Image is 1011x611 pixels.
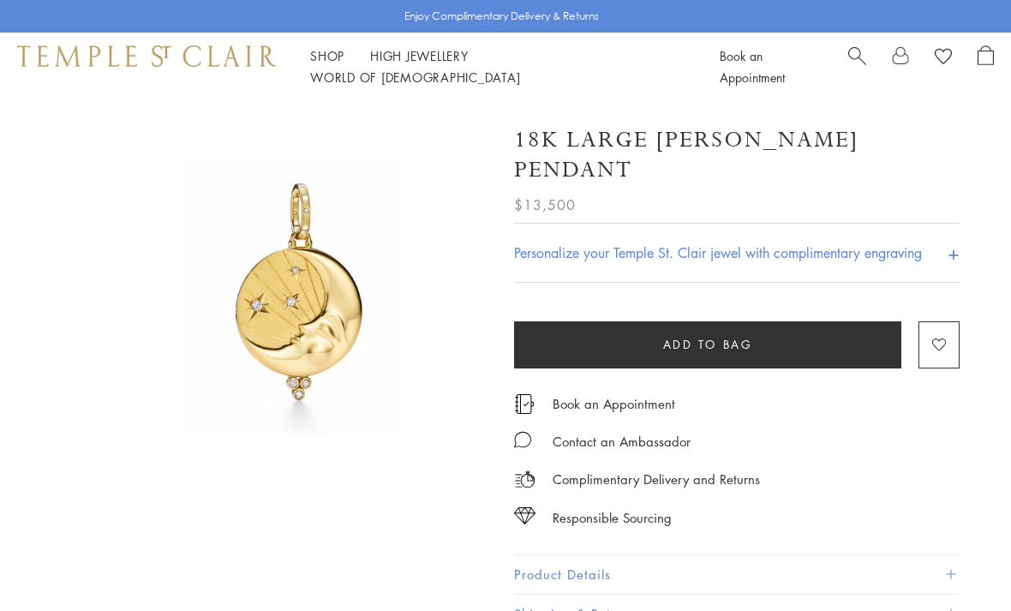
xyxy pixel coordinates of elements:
[553,507,672,529] div: Responsible Sourcing
[553,469,760,490] p: Complimentary Delivery and Returns
[935,45,952,71] a: View Wishlist
[310,69,520,86] a: World of [DEMOGRAPHIC_DATA]World of [DEMOGRAPHIC_DATA]
[553,394,675,413] a: Book an Appointment
[978,45,994,88] a: Open Shopping Bag
[370,47,469,64] a: High JewelleryHigh Jewellery
[310,45,681,88] nav: Main navigation
[514,507,535,524] img: icon_sourcing.svg
[720,47,785,86] a: Book an Appointment
[663,335,753,354] span: Add to bag
[514,394,535,414] img: icon_appointment.svg
[848,45,866,88] a: Search
[514,321,901,368] button: Add to bag
[514,194,576,216] span: $13,500
[948,237,960,268] h4: +
[514,469,535,490] img: icon_delivery.svg
[17,45,276,66] img: Temple St. Clair
[514,125,960,185] h1: 18K Large [PERSON_NAME] Pendant
[514,431,531,448] img: MessageIcon-01_2.svg
[310,47,344,64] a: ShopShop
[514,555,960,594] button: Product Details
[111,101,488,478] img: P41816-LUNA30
[553,431,691,452] div: Contact an Ambassador
[404,8,599,25] p: Enjoy Complimentary Delivery & Returns
[514,243,922,263] h4: Personalize your Temple St. Clair jewel with complimentary engraving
